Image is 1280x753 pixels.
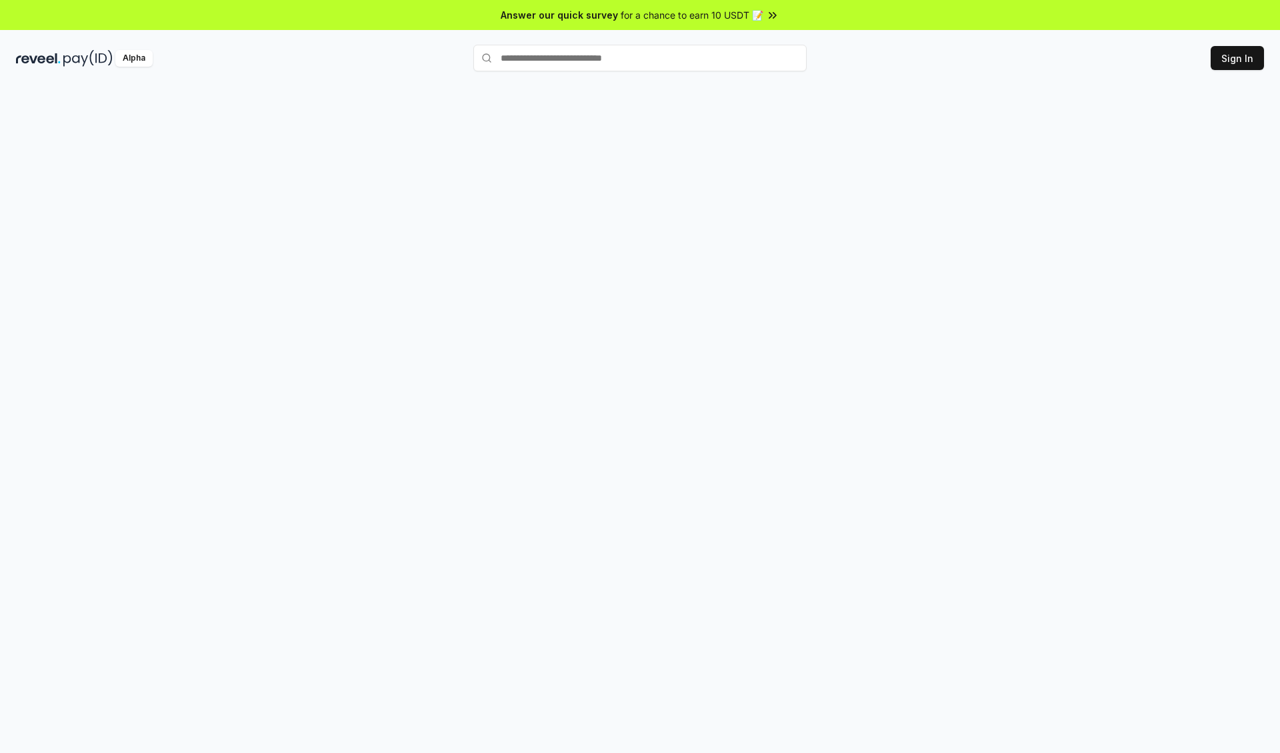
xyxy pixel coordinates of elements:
div: Alpha [115,50,153,67]
button: Sign In [1211,46,1264,70]
span: Answer our quick survey [501,8,618,22]
span: for a chance to earn 10 USDT 📝 [621,8,763,22]
img: reveel_dark [16,50,61,67]
img: pay_id [63,50,113,67]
